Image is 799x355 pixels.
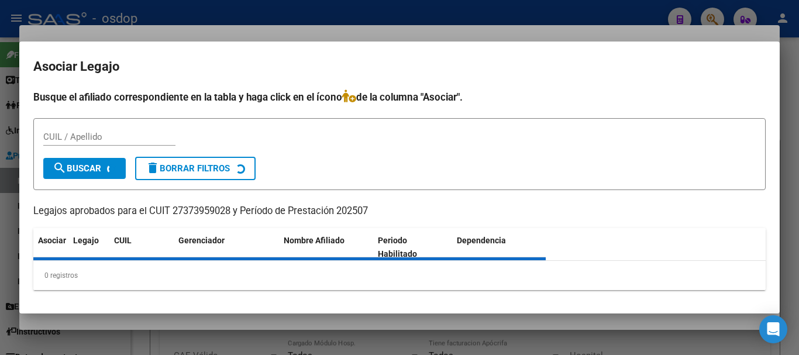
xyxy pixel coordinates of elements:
mat-icon: search [53,161,67,175]
mat-icon: delete [146,161,160,175]
button: Buscar [43,158,126,179]
span: Periodo Habilitado [378,236,417,259]
datatable-header-cell: Legajo [68,228,109,267]
span: Buscar [53,163,101,174]
span: Nombre Afiliado [284,236,345,245]
datatable-header-cell: Gerenciador [174,228,279,267]
span: Dependencia [457,236,506,245]
datatable-header-cell: CUIL [109,228,174,267]
span: Asociar [38,236,66,245]
h2: Asociar Legajo [33,56,766,78]
h4: Busque el afiliado correspondiente en la tabla y haga click en el ícono de la columna "Asociar". [33,89,766,105]
span: CUIL [114,236,132,245]
span: Borrar Filtros [146,163,230,174]
datatable-header-cell: Dependencia [452,228,546,267]
button: Borrar Filtros [135,157,256,180]
span: Gerenciador [178,236,225,245]
span: Legajo [73,236,99,245]
datatable-header-cell: Asociar [33,228,68,267]
datatable-header-cell: Nombre Afiliado [279,228,373,267]
p: Legajos aprobados para el CUIT 27373959028 y Período de Prestación 202507 [33,204,766,219]
div: Open Intercom Messenger [759,315,787,343]
datatable-header-cell: Periodo Habilitado [373,228,452,267]
div: 0 registros [33,261,766,290]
